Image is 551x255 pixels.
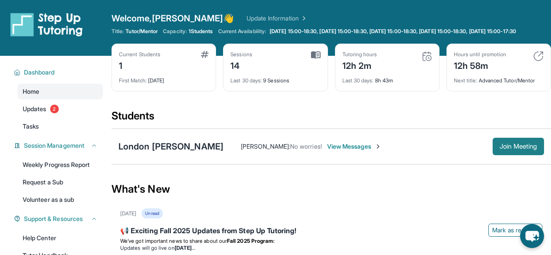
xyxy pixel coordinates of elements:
[268,28,518,35] a: [DATE] 15:00-18:30, [DATE] 15:00-18:30, [DATE] 15:00-18:30, [DATE] 15:00-18:30, [DATE] 15:00-17:30
[299,14,308,23] img: Chevron Right
[342,77,374,84] span: Last 30 days :
[493,138,544,155] button: Join Meeting
[119,51,160,58] div: Current Students
[119,58,160,72] div: 1
[454,72,544,84] div: Advanced Tutor/Mentor
[327,142,382,151] span: View Messages
[120,225,542,238] div: 📢 Exciting Fall 2025 Updates from Step Up Tutoring!
[533,51,544,61] img: card
[227,238,274,244] strong: Fall 2025 Program:
[520,224,544,248] button: chat-button
[119,72,209,84] div: [DATE]
[112,12,234,24] span: Welcome, [PERSON_NAME] 👋
[112,28,124,35] span: Title:
[17,101,103,117] a: Updates2
[20,214,98,223] button: Support & Resources
[375,143,382,150] img: Chevron-Right
[189,28,213,35] span: 1 Students
[17,174,103,190] a: Request a Sub
[454,58,506,72] div: 12h 58m
[125,28,158,35] span: Tutor/Mentor
[454,77,477,84] span: Next title :
[488,224,542,237] button: Mark as read
[142,208,162,218] div: Unread
[119,77,147,84] span: First Match :
[23,105,47,113] span: Updates
[17,192,103,207] a: Volunteer as a sub
[270,28,516,35] span: [DATE] 15:00-18:30, [DATE] 15:00-18:30, [DATE] 15:00-18:30, [DATE] 15:00-18:30, [DATE] 15:00-17:30
[112,170,551,208] div: What's New
[230,58,252,72] div: 14
[492,226,528,235] span: Mark as read
[112,109,551,128] div: Students
[163,28,187,35] span: Capacity:
[120,245,542,252] li: Updates will go live on
[17,157,103,173] a: Weekly Progress Report
[17,230,103,246] a: Help Center
[500,144,537,149] span: Join Meeting
[120,210,136,217] div: [DATE]
[230,51,252,58] div: Sessions
[342,72,432,84] div: 8h 43m
[20,141,98,150] button: Session Management
[247,14,308,23] a: Update Information
[454,51,506,58] div: Hours until promotion
[24,214,83,223] span: Support & Resources
[24,68,55,77] span: Dashboard
[175,245,195,251] strong: [DATE]
[342,51,377,58] div: Tutoring hours
[230,77,262,84] span: Last 30 days :
[311,51,321,59] img: card
[422,51,432,61] img: card
[201,51,209,58] img: card
[23,122,39,131] span: Tasks
[17,84,103,99] a: Home
[230,72,320,84] div: 9 Sessions
[20,68,98,77] button: Dashboard
[120,238,227,244] span: We’ve got important news to share about our
[241,143,290,150] span: [PERSON_NAME] :
[50,105,59,113] span: 2
[218,28,266,35] span: Current Availability:
[10,12,83,37] img: logo
[290,143,322,150] span: No worries!
[342,58,377,72] div: 12h 2m
[17,119,103,134] a: Tasks
[118,140,223,153] div: London [PERSON_NAME]
[23,87,39,96] span: Home
[24,141,85,150] span: Session Management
